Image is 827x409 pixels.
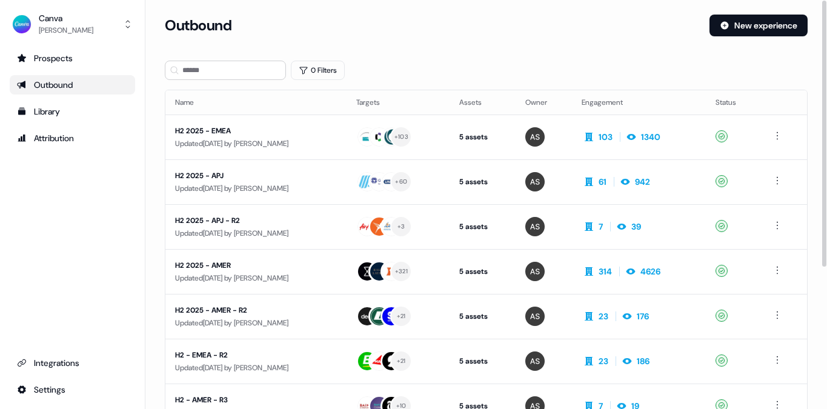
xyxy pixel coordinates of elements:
div: Updated [DATE] by [PERSON_NAME] [175,227,337,239]
div: 23 [599,355,608,367]
a: Go to prospects [10,48,135,68]
div: 7 [599,221,603,233]
div: Updated [DATE] by [PERSON_NAME] [175,138,337,150]
div: + 103 [394,131,408,142]
img: Anna [525,351,545,371]
div: Canva [39,12,93,24]
div: Prospects [17,52,128,64]
div: 23 [599,310,608,322]
a: Go to integrations [10,353,135,373]
div: + 21 [397,311,406,322]
div: Outbound [17,79,128,91]
div: 5 assets [459,265,506,278]
div: 5 assets [459,176,506,188]
div: Settings [17,384,128,396]
div: + 3 [397,221,405,232]
th: Assets [450,90,516,115]
h3: Outbound [165,16,231,35]
div: H2 2025 - APJ - R2 [175,214,337,227]
img: Anna [525,127,545,147]
div: 942 [635,176,650,188]
a: Go to integrations [10,380,135,399]
div: 5 assets [459,355,506,367]
div: + 21 [397,356,406,367]
div: 186 [637,355,649,367]
div: H2 2025 - AMER [175,259,337,271]
div: H2 - EMEA - R2 [175,349,337,361]
th: Status [706,90,760,115]
div: Attribution [17,132,128,144]
div: [PERSON_NAME] [39,24,93,36]
img: Anna [525,307,545,326]
button: Canva[PERSON_NAME] [10,10,135,39]
th: Owner [516,90,572,115]
div: 176 [637,310,649,322]
div: Integrations [17,357,128,369]
a: Go to attribution [10,128,135,148]
th: Engagement [572,90,706,115]
button: New experience [709,15,808,36]
div: H2 2025 - APJ [175,170,337,182]
div: H2 - AMER - R3 [175,394,337,406]
div: + 60 [395,176,407,187]
div: Library [17,105,128,118]
th: Targets [347,90,449,115]
button: 0 Filters [291,61,345,80]
img: Anna [525,172,545,191]
a: Go to outbound experience [10,75,135,95]
div: 5 assets [459,131,506,143]
div: 39 [631,221,641,233]
div: 103 [599,131,613,143]
div: 61 [599,176,606,188]
img: Anna [525,262,545,281]
div: 5 assets [459,310,506,322]
div: Updated [DATE] by [PERSON_NAME] [175,272,337,284]
img: Anna [525,217,545,236]
th: Name [165,90,347,115]
div: H2 2025 - AMER - R2 [175,304,337,316]
div: + 321 [395,266,408,277]
div: 1340 [641,131,660,143]
div: 314 [599,265,612,278]
div: 4626 [640,265,660,278]
div: H2 2025 - EMEA [175,125,337,137]
a: Go to templates [10,102,135,121]
div: 5 assets [459,221,506,233]
div: Updated [DATE] by [PERSON_NAME] [175,362,337,374]
div: Updated [DATE] by [PERSON_NAME] [175,182,337,195]
div: Updated [DATE] by [PERSON_NAME] [175,317,337,329]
